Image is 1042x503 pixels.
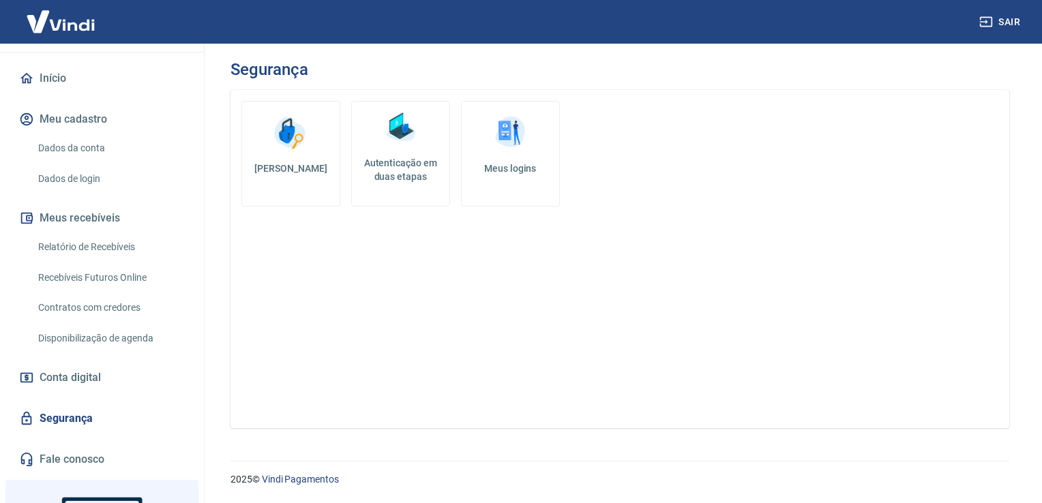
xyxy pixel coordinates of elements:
img: Alterar senha [270,112,311,153]
span: Conta digital [40,368,101,387]
a: Início [16,63,188,93]
a: [PERSON_NAME] [241,101,340,207]
h5: [PERSON_NAME] [253,162,329,175]
button: Sair [977,10,1026,35]
a: Dados da conta [33,134,188,162]
p: 2025 © [230,472,1009,487]
a: Autenticação em duas etapas [351,101,450,207]
h5: Autenticação em duas etapas [357,156,444,183]
a: Conta digital [16,363,188,393]
button: Meus recebíveis [16,203,188,233]
a: Relatório de Recebíveis [33,233,188,261]
img: Vindi [16,1,105,42]
h5: Meus logins [473,162,548,175]
img: Meus logins [490,112,531,153]
a: Segurança [16,403,188,433]
a: Disponibilização de agenda [33,324,188,352]
a: Dados de login [33,165,188,193]
button: Meu cadastro [16,104,188,134]
a: Vindi Pagamentos [262,474,339,485]
a: Meus logins [461,101,560,207]
a: Contratos com credores [33,294,188,322]
img: Autenticação em duas etapas [380,107,421,148]
h3: Segurança [230,60,308,79]
a: Recebíveis Futuros Online [33,264,188,292]
a: Fale conosco [16,444,188,474]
